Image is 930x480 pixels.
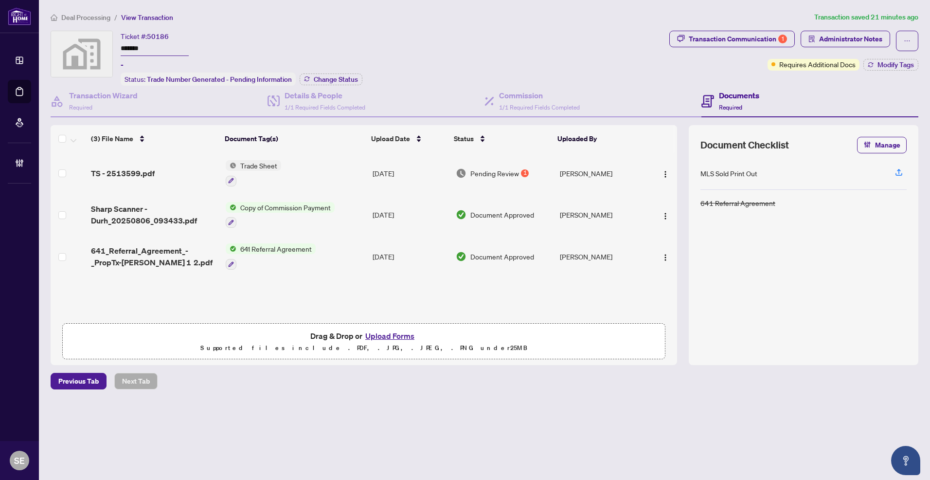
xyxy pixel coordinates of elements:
[14,454,25,467] span: SE
[891,446,920,475] button: Open asap
[8,7,31,25] img: logo
[369,152,452,194] td: [DATE]
[121,31,169,42] div: Ticket #:
[236,160,281,171] span: Trade Sheet
[121,13,173,22] span: View Transaction
[689,31,787,47] div: Transaction Communication
[87,125,221,152] th: (3) File Name
[470,168,519,179] span: Pending Review
[556,194,648,236] td: [PERSON_NAME]
[114,12,117,23] li: /
[226,202,236,213] img: Status Icon
[51,31,112,77] img: svg%3e
[450,125,554,152] th: Status
[521,169,529,177] div: 1
[285,104,365,111] span: 1/1 Required Fields Completed
[454,133,474,144] span: Status
[556,152,648,194] td: [PERSON_NAME]
[147,32,169,41] span: 50186
[91,245,218,268] span: 641_Referral_Agreement_-_PropTx-[PERSON_NAME] 1 2.pdf
[719,104,742,111] span: Required
[814,12,918,23] article: Transaction saved 21 minutes ago
[226,243,236,254] img: Status Icon
[875,137,900,153] span: Manage
[226,202,335,228] button: Status IconCopy of Commission Payment
[362,330,417,342] button: Upload Forms
[863,59,918,71] button: Modify Tags
[61,13,110,22] span: Deal Processing
[456,209,466,220] img: Document Status
[91,203,218,226] span: Sharp Scanner - Durh_20250806_093433.pdf
[470,251,534,262] span: Document Approved
[285,90,365,101] h4: Details & People
[91,167,155,179] span: TS - 2513599.pdf
[300,74,362,85] button: Change Status
[226,243,316,270] button: Status Icon641 Referral Agreement
[69,90,138,101] h4: Transaction Wizard
[662,170,669,178] img: Logo
[877,61,914,68] span: Modify Tags
[63,324,665,360] span: Drag & Drop orUpload FormsSupported files include .PDF, .JPG, .JPEG, .PNG under25MB
[658,207,673,222] button: Logo
[91,133,133,144] span: (3) File Name
[114,373,158,389] button: Next Tab
[499,90,580,101] h4: Commission
[69,342,659,354] p: Supported files include .PDF, .JPG, .JPEG, .PNG under 25 MB
[700,198,775,208] div: 641 Referral Agreement
[719,90,759,101] h4: Documents
[819,31,882,47] span: Administrator Notes
[904,37,911,44] span: ellipsis
[369,194,452,236] td: [DATE]
[808,36,815,42] span: solution
[51,373,107,389] button: Previous Tab
[371,133,410,144] span: Upload Date
[700,138,789,152] span: Document Checklist
[236,202,335,213] span: Copy of Commission Payment
[801,31,890,47] button: Administrator Notes
[236,243,316,254] span: 641 Referral Agreement
[51,14,57,21] span: home
[554,125,645,152] th: Uploaded By
[662,254,669,261] img: Logo
[470,209,534,220] span: Document Approved
[69,104,92,111] span: Required
[314,76,358,83] span: Change Status
[456,251,466,262] img: Document Status
[121,59,124,71] span: -
[456,168,466,179] img: Document Status
[221,125,367,152] th: Document Tag(s)
[778,35,787,43] div: 1
[556,236,648,277] td: [PERSON_NAME]
[499,104,580,111] span: 1/1 Required Fields Completed
[226,160,236,171] img: Status Icon
[121,73,296,86] div: Status:
[147,75,292,84] span: Trade Number Generated - Pending Information
[367,125,450,152] th: Upload Date
[669,31,795,47] button: Transaction Communication1
[658,166,673,181] button: Logo
[369,236,452,277] td: [DATE]
[310,330,417,342] span: Drag & Drop or
[857,137,907,153] button: Manage
[658,249,673,264] button: Logo
[700,168,757,179] div: MLS Sold Print Out
[226,160,281,186] button: Status IconTrade Sheet
[779,59,856,70] span: Requires Additional Docs
[58,373,99,389] span: Previous Tab
[662,212,669,220] img: Logo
